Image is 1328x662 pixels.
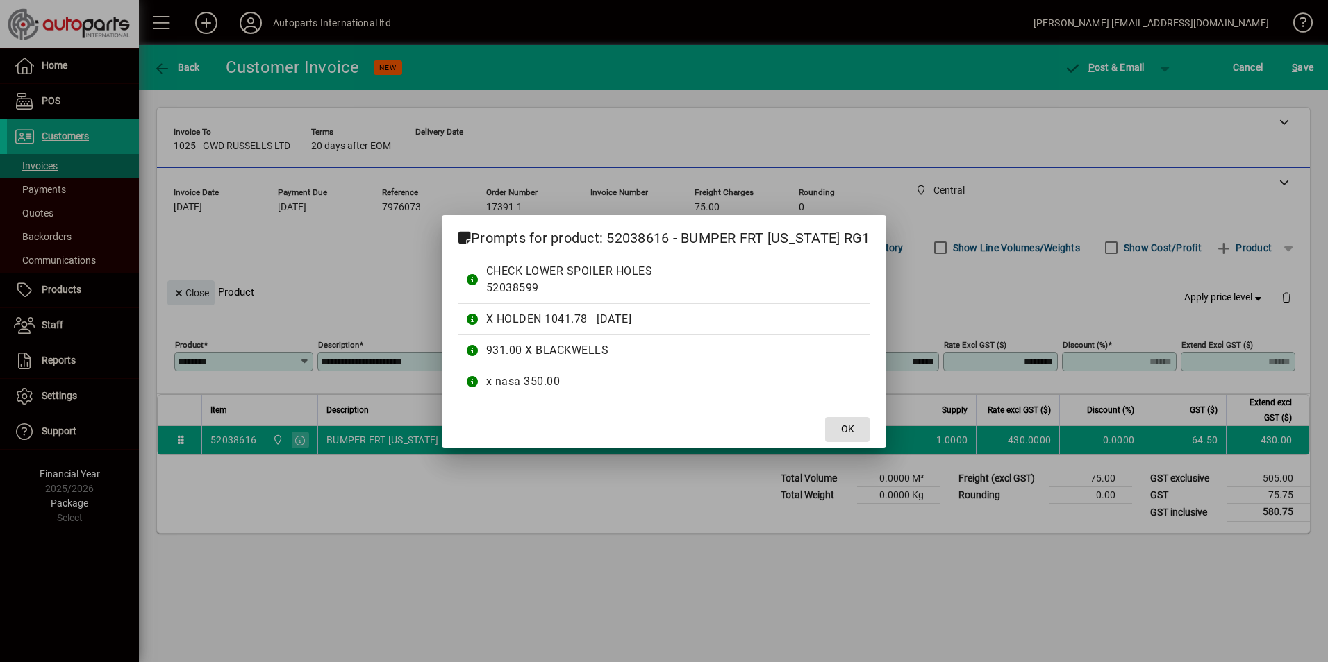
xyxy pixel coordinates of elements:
[486,263,870,296] div: CHECK LOWER SPOILER HOLES 52038599
[442,215,887,255] h2: Prompts for product: 52038616 - BUMPER FRT [US_STATE] RG1
[486,342,870,359] div: 931.00 X BLACKWELLS
[486,311,870,328] div: X HOLDEN 1041.78 [DATE]
[841,422,854,436] span: OK
[825,417,870,442] button: OK
[486,373,870,390] div: x nasa 350.00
